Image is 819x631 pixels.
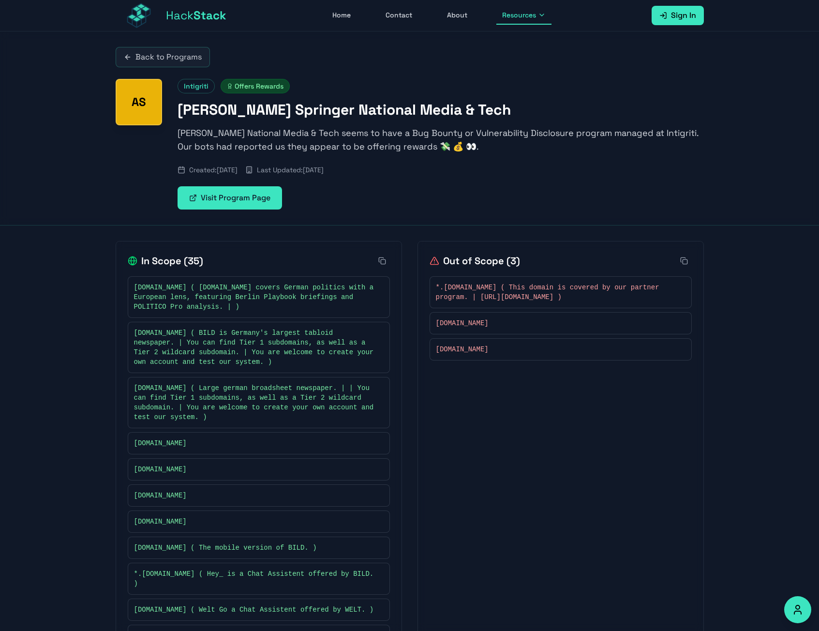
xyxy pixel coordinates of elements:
div: Axel Springer National Media & Tech [116,79,162,125]
button: Copy all in-scope items [374,253,390,269]
span: [DOMAIN_NAME] [134,491,187,500]
a: Sign In [652,6,704,25]
a: Contact [380,6,418,25]
span: *.[DOMAIN_NAME] ( This domain is covered by our partner program. | [URL][DOMAIN_NAME] ) [436,283,676,302]
h1: [PERSON_NAME] Springer National Media & Tech [178,101,704,119]
a: About [441,6,473,25]
span: *.[DOMAIN_NAME] ( Hey_ is a Chat Assistent offered by BILD. ) [134,569,374,588]
span: [DOMAIN_NAME] [134,465,187,474]
span: [DOMAIN_NAME] [134,438,187,448]
a: Back to Programs [116,47,210,67]
span: [DOMAIN_NAME] ( BILD is Germany's largest tabloid newspaper. | You can find Tier 1 subdomains, as... [134,328,374,367]
span: Sign In [671,10,696,21]
span: [DOMAIN_NAME] ( Large german broadsheet newspaper. | | You can find Tier 1 subdomains, as well as... [134,383,374,422]
span: Resources [502,10,536,20]
span: Created: [DATE] [189,165,238,175]
span: Intigriti [178,79,215,93]
span: [DOMAIN_NAME] [436,345,489,354]
button: Accessibility Options [784,596,811,623]
h2: Out of Scope ( 3 ) [430,254,520,268]
span: [DOMAIN_NAME] ( Welt Go a Chat Assistent offered by WELT. ) [134,605,374,615]
span: Last Updated: [DATE] [257,165,324,175]
a: Visit Program Page [178,186,282,210]
span: [DOMAIN_NAME] [134,517,187,526]
span: Offers Rewards [221,79,290,93]
button: Resources [496,6,551,25]
button: Copy all out-of-scope items [676,253,692,269]
span: [DOMAIN_NAME] ( The mobile version of BILD. ) [134,543,317,553]
h2: In Scope ( 35 ) [128,254,203,268]
span: Stack [194,8,226,23]
span: [DOMAIN_NAME] ( [DOMAIN_NAME] covers German politics with a European lens, featuring Berlin Playb... [134,283,374,312]
a: Home [327,6,357,25]
span: Hack [166,8,226,23]
p: [PERSON_NAME] National Media & Tech seems to have a Bug Bounty or Vulnerability Disclosure progra... [178,126,704,153]
span: [DOMAIN_NAME] [436,318,489,328]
